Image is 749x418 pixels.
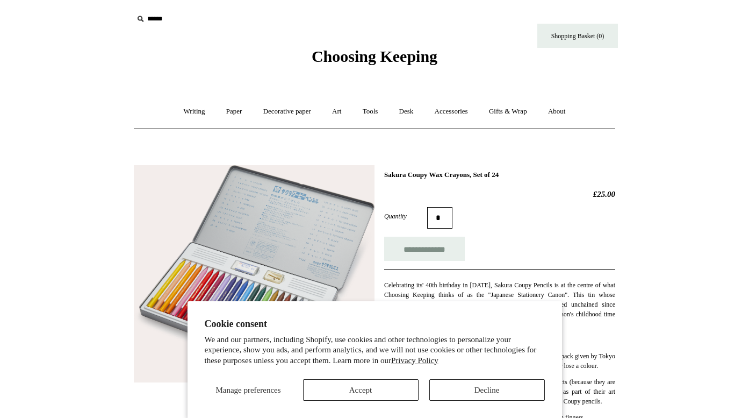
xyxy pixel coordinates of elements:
[205,379,292,401] button: Manage preferences
[303,379,419,401] button: Accept
[384,211,427,221] label: Quantity
[217,97,252,126] a: Paper
[538,97,575,126] a: About
[425,97,478,126] a: Accessories
[205,318,545,330] h2: Cookie consent
[312,47,437,65] span: Choosing Keeping
[134,165,375,382] img: Sakura Coupy Wax Crayons, Set of 24
[215,386,280,394] span: Manage preferences
[205,335,545,366] p: We and our partners, including Shopify, use cookies and other technologies to personalize your ex...
[312,56,437,63] a: Choosing Keeping
[390,97,423,126] a: Desk
[353,97,388,126] a: Tools
[479,97,537,126] a: Gifts & Wrap
[322,97,351,126] a: Art
[391,356,438,365] a: Privacy Policy
[254,97,321,126] a: Decorative paper
[384,189,615,199] h2: £25.00
[537,24,618,48] a: Shopping Basket (0)
[429,379,545,401] button: Decline
[174,97,215,126] a: Writing
[384,171,615,179] h1: Sakura Coupy Wax Crayons, Set of 24
[384,280,615,329] p: Celebrating its' 40th birthday in [DATE], Sakura Coupy Pencils is at the centre of what Choosing ...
